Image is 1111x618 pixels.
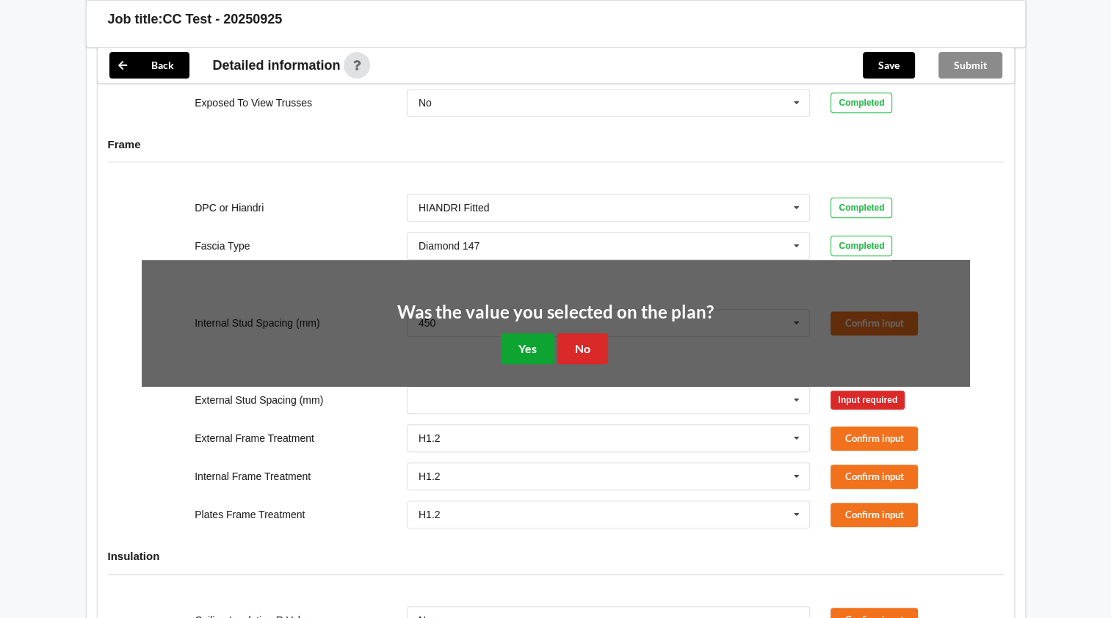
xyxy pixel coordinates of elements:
[108,11,163,28] h3: Job title:
[195,470,311,482] label: Internal Frame Treatment
[419,433,441,443] div: H1.2
[213,59,341,72] span: Detailed information
[195,509,305,520] label: Plates Frame Treatment
[830,390,905,410] div: Input required
[108,137,1004,151] h4: Frame
[195,202,264,214] label: DPC or Hiandri
[830,92,892,113] div: Completed
[195,240,250,252] label: Fascia Type
[195,97,312,109] label: Exposed To View Trusses
[419,509,441,520] div: H1.2
[419,203,489,213] div: HIANDRI Fitted
[501,333,554,363] button: Yes
[108,549,1004,563] h4: Insulation
[419,471,441,481] div: H1.2
[109,52,189,79] button: Back
[830,426,918,451] button: Confirm input
[557,333,608,363] button: No
[830,197,892,218] div: Completed
[830,465,918,489] button: Confirm input
[830,503,918,527] button: Confirm input
[195,432,314,444] label: External Frame Treatment
[863,52,915,79] button: Save
[397,301,714,324] h2: Was the value you selected on the plan?
[419,241,479,251] div: Diamond 147
[163,11,283,28] h3: CC Test - 20250925
[419,98,432,108] div: No
[830,236,892,256] div: Completed
[195,394,323,406] label: External Stud Spacing (mm)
